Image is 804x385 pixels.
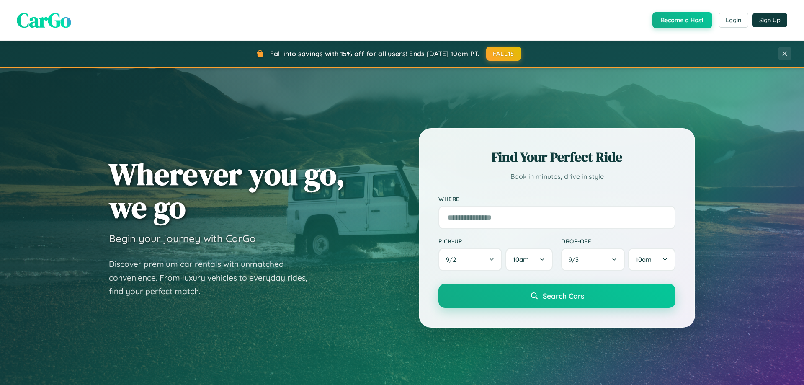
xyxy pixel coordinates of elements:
[543,291,584,300] span: Search Cars
[438,248,502,271] button: 9/2
[438,284,675,308] button: Search Cars
[109,257,318,298] p: Discover premium car rentals with unmatched convenience. From luxury vehicles to everyday rides, ...
[628,248,675,271] button: 10am
[446,256,460,264] span: 9 / 2
[438,195,675,202] label: Where
[513,256,529,264] span: 10am
[636,256,652,264] span: 10am
[270,49,480,58] span: Fall into savings with 15% off for all users! Ends [DATE] 10am PT.
[561,248,625,271] button: 9/3
[652,12,712,28] button: Become a Host
[109,232,256,245] h3: Begin your journey with CarGo
[438,171,675,183] p: Book in minutes, drive in style
[17,6,71,34] span: CarGo
[719,13,748,28] button: Login
[438,238,553,245] label: Pick-up
[505,248,553,271] button: 10am
[486,47,521,61] button: FALL15
[109,158,345,224] h1: Wherever you go, we go
[752,13,787,27] button: Sign Up
[438,148,675,166] h2: Find Your Perfect Ride
[569,256,583,264] span: 9 / 3
[561,238,675,245] label: Drop-off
